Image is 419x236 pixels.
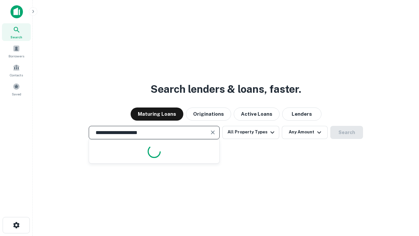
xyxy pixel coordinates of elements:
[10,34,22,40] span: Search
[10,5,23,18] img: capitalize-icon.png
[282,126,328,139] button: Any Amount
[186,108,231,121] button: Originations
[151,81,301,97] h3: Search lenders & loans, faster.
[2,61,31,79] a: Contacts
[234,108,280,121] button: Active Loans
[386,184,419,215] iframe: Chat Widget
[131,108,183,121] button: Maturing Loans
[12,91,21,97] span: Saved
[208,128,217,137] button: Clear
[9,53,24,59] span: Borrowers
[2,42,31,60] a: Borrowers
[222,126,279,139] button: All Property Types
[2,80,31,98] a: Saved
[10,72,23,78] span: Contacts
[282,108,321,121] button: Lenders
[2,23,31,41] a: Search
